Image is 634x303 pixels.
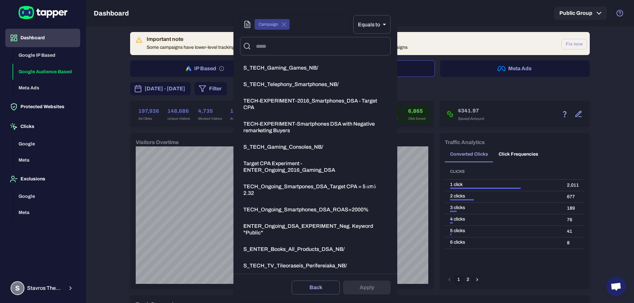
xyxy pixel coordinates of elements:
div: Campaign [255,19,290,30]
span: S_TECH_Gaming_Consoles_NB/ [243,144,323,150]
span: TECH-EXPERIMENT-2016_Smartphones_DSA - Target CPA [243,98,387,111]
span: Target CPA Experiment - ENTER_Ongoing_2016_Gaming_DSA [243,160,387,173]
span: ENTER_Ongoing_DSA_EXPERIMENT_Neg. Keyword "Public" [243,223,387,236]
span: TECH_Ongoing_Smartphones_DSA_ROAS=2000% [243,206,369,213]
button: Back [292,281,340,294]
span: Campaign [255,21,282,28]
span: TECH-EXPERIMENT-Smartphones DSA with Negative remarketing Buyers [243,121,387,134]
span: S_TECH_TV_Tileoraseis_Perifereiaka_NB/ [243,262,347,269]
span: S_ENTER_Books_All_Products_DSA_NB/ [243,246,345,253]
span: TECH_Ongoing_Smartpones_DSA_Target CPA = 5 από 2.32 [243,183,387,197]
div: Equals to [353,15,391,34]
a: Open chat [606,277,626,296]
span: S_TECH_Gaming_Games_NB/ [243,65,318,71]
span: S_TECH_Telephony_Smartphones_NB/ [243,81,339,88]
